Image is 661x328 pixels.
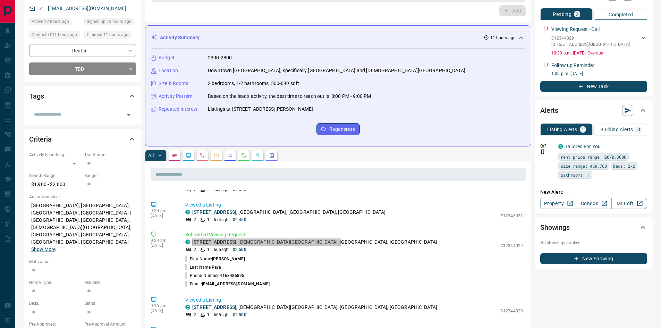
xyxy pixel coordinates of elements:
p: Actively Searching: [29,152,81,158]
span: bathrooms: 1 [561,171,590,178]
svg: Calls [200,153,205,158]
p: $2,450 [233,217,246,223]
svg: Agent Actions [269,153,274,158]
p: Areas Searched: [29,194,136,200]
svg: Lead Browsing Activity [186,153,191,158]
div: Tags [29,88,136,104]
a: [STREET_ADDRESS] [192,239,236,245]
span: [EMAIL_ADDRESS][DOMAIN_NAME] [202,281,270,286]
p: , [DEMOGRAPHIC_DATA][GEOGRAPHIC_DATA], [GEOGRAPHIC_DATA], [GEOGRAPHIC_DATA] [192,304,437,311]
p: Pending [553,12,571,17]
span: [PERSON_NAME] [212,256,245,261]
span: 4168486895 [220,273,244,278]
p: [DATE] [151,308,175,313]
p: Baths: [84,300,136,306]
p: Follow up Reminder [551,62,594,69]
p: 10:33 p.m. [DATE] - Overdue [551,50,647,56]
p: 2 [576,12,578,17]
p: Repeated Interest [159,106,197,113]
p: 9:20 pm [151,238,175,243]
button: New Showing [540,253,647,264]
p: Size & Rooms [159,80,188,87]
svg: Listing Alerts [227,153,233,158]
button: Regenerate [316,123,360,135]
div: condos.ca [558,144,563,149]
p: C12344029 [500,308,523,314]
a: [STREET_ADDRESS] [192,304,236,310]
a: [STREET_ADDRESS] [192,209,236,215]
span: Claimed 11 hours ago [87,31,128,38]
a: [EMAIL_ADDRESS][DOMAIN_NAME] [48,6,126,11]
p: Budget [159,54,175,61]
div: Alerts [540,102,647,119]
p: $2,500 [233,246,246,253]
p: , [DEMOGRAPHIC_DATA][GEOGRAPHIC_DATA], [GEOGRAPHIC_DATA], [GEOGRAPHIC_DATA] [192,238,437,246]
p: 2 [194,187,196,193]
p: 2 [194,246,196,253]
p: Activity Summary [160,34,200,41]
p: Beds: [29,300,81,306]
p: C12344029 [551,35,630,41]
p: Location [159,67,178,74]
div: Showings [540,219,647,236]
p: 665 sqft [214,246,229,253]
span: Contacted 11 hours ago [32,31,77,38]
div: Sun Aug 17 2025 [29,18,81,27]
svg: Push Notification Only [540,149,545,154]
span: size range: 450,768 [561,162,607,169]
p: All [148,153,154,158]
p: Timeframe: [84,152,136,158]
p: 1 [207,217,210,223]
p: [DATE] [151,213,175,218]
svg: Requests [241,153,247,158]
p: 2 [194,217,196,223]
a: Tailored For You [565,144,601,149]
p: , [GEOGRAPHIC_DATA], [GEOGRAPHIC_DATA], [GEOGRAPHIC_DATA] [192,209,386,216]
svg: Emails [213,153,219,158]
svg: Notes [172,153,177,158]
button: Show More [31,246,56,253]
button: New Task [540,81,647,92]
p: 1:00 p.m. [DATE] [551,70,647,77]
p: Off [540,143,554,149]
p: Building Alerts [600,127,633,132]
p: First Name: [185,256,245,262]
p: 9:20 pm [151,208,175,213]
div: Sun Aug 17 2025 [84,18,136,27]
span: Active 12 hours ago [32,18,69,25]
p: Completed [609,12,633,17]
h2: Criteria [29,134,52,145]
svg: Opportunities [255,153,261,158]
div: Sun Aug 17 2025 [84,31,136,41]
h2: Tags [29,91,44,102]
h2: Showings [540,222,570,233]
p: 674 sqft [214,217,229,223]
p: Min Size: [84,279,136,286]
div: C12344029[STREET_ADDRESS],[GEOGRAPHIC_DATA] [551,34,647,49]
div: Renter [29,44,136,57]
p: Downtown [GEOGRAPHIC_DATA], specifically [GEOGRAPHIC_DATA] and [DEMOGRAPHIC_DATA][GEOGRAPHIC_DATA] [208,67,465,74]
p: Viewing Request - Call [551,26,600,33]
div: Activity Summary11 hours ago [151,31,525,44]
p: 9:16 pm [151,303,175,308]
span: Paya [212,265,221,270]
h2: Alerts [540,105,558,116]
p: 747 sqft [214,187,229,193]
div: condos.ca [185,210,190,215]
p: 11 hours ago [490,35,516,41]
p: Pre-Approved: [29,321,81,327]
div: TBD [29,62,136,75]
div: Sun Aug 17 2025 [29,31,81,41]
div: condos.ca [185,239,190,244]
button: Open [124,110,134,120]
a: Condos [576,198,611,209]
p: Email: [185,281,270,287]
p: 1 [582,127,584,132]
p: 665 sqft [214,312,229,318]
p: Viewed a Listing [185,201,523,209]
p: Last Name: [185,264,221,270]
a: Property [540,198,576,209]
span: rent price range: 2070,3080 [561,153,626,160]
p: 2 bedrooms, 1-2 bathrooms, 500-699 sqft [208,80,299,87]
p: [DATE] [151,243,175,248]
